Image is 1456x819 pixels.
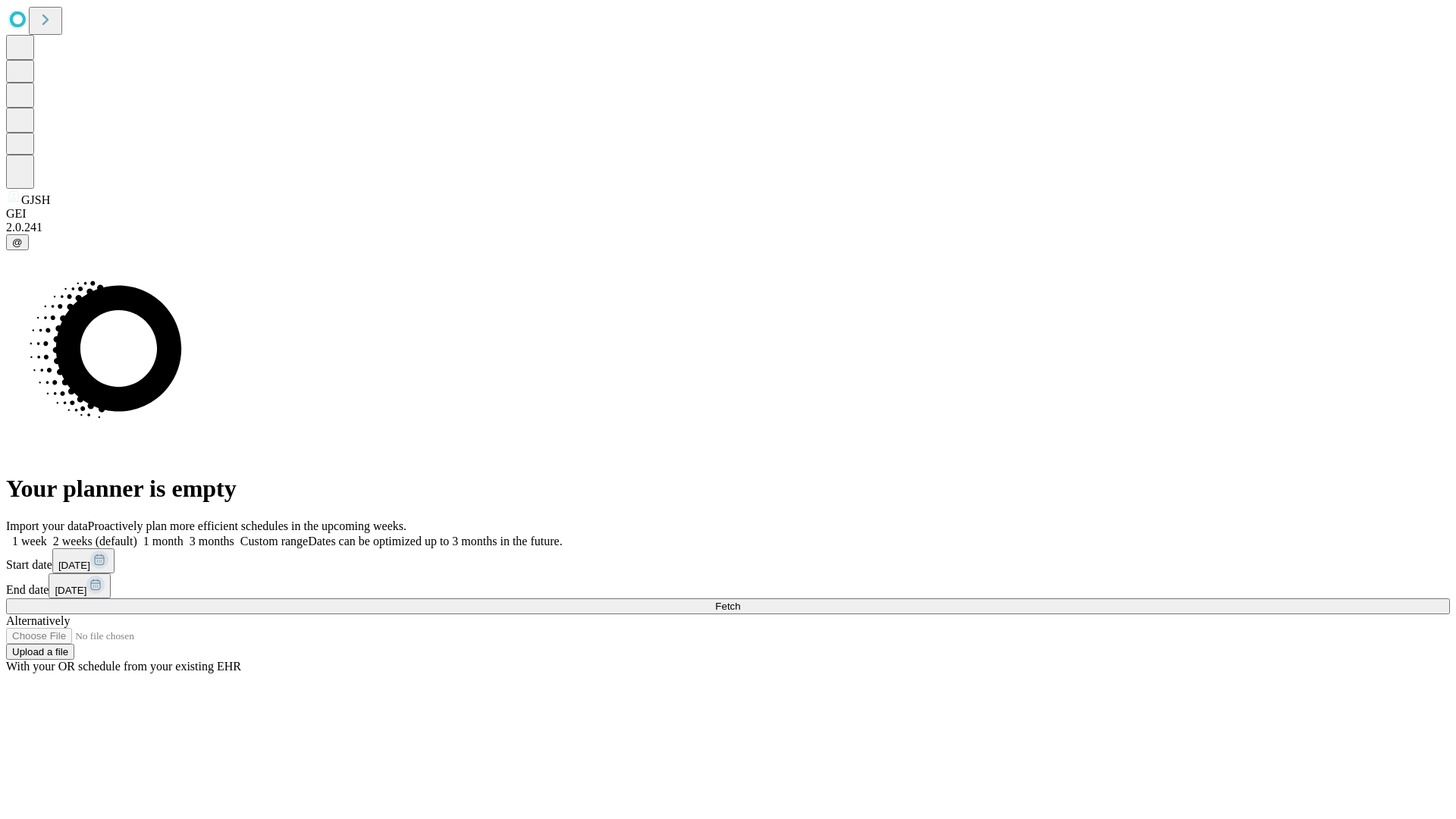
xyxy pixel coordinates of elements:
div: 2.0.241 [6,221,1450,234]
button: [DATE] [49,573,111,598]
span: GJSH [21,193,50,206]
button: [DATE] [52,548,115,573]
button: @ [6,234,29,250]
button: Upload a file [6,644,74,660]
span: Custom range [240,535,308,548]
span: 1 month [143,535,184,548]
span: Dates can be optimized up to 3 months in the future. [308,535,562,548]
span: 2 weeks (default) [53,535,137,548]
span: @ [12,237,23,248]
span: Proactively plan more efficient schedules in the upcoming weeks. [88,519,406,532]
span: 1 week [12,535,47,548]
span: Alternatively [6,614,70,627]
span: 3 months [190,535,234,548]
span: Import your data [6,519,88,532]
span: Fetch [715,601,740,612]
h1: Your planner is empty [6,475,1450,503]
div: GEI [6,207,1450,221]
span: With your OR schedule from your existing EHR [6,660,241,673]
div: Start date [6,548,1450,573]
div: End date [6,573,1450,598]
button: Fetch [6,598,1450,614]
span: [DATE] [55,585,86,596]
span: [DATE] [58,560,90,571]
